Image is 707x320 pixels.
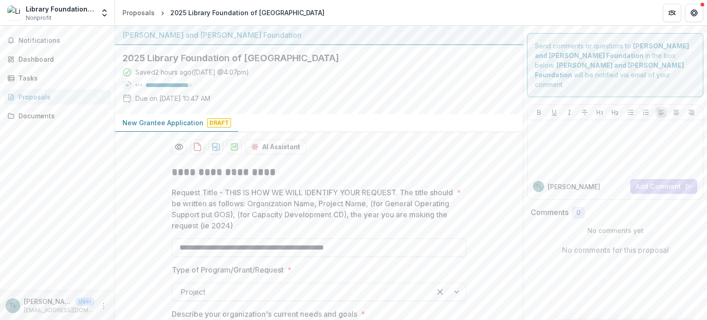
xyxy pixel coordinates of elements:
[549,107,560,118] button: Underline
[4,70,111,86] a: Tasks
[135,82,142,88] p: 91 %
[531,208,568,217] h2: Comments
[594,107,605,118] button: Heading 1
[4,108,111,123] a: Documents
[625,107,636,118] button: Bullet List
[7,6,22,20] img: Library Foundation Of Los Angeles
[536,184,542,189] div: Todd Lerew
[18,111,104,121] div: Documents
[655,107,666,118] button: Align Left
[640,107,651,118] button: Ordered List
[170,8,325,17] div: 2025 Library Foundation of [GEOGRAPHIC_DATA]
[207,118,231,128] span: Draft
[172,140,186,154] button: Preview 041d0eb7-6669-4ab2-b926-286a1cc07af7-0.pdf
[685,4,703,22] button: Get Help
[122,52,501,64] h2: 2025 Library Foundation of [GEOGRAPHIC_DATA]
[533,107,545,118] button: Bold
[98,4,111,22] button: Open entity switcher
[172,308,357,320] p: Describe your organization's current needs and goals
[576,209,580,217] span: 0
[135,93,210,103] p: Due on [DATE] 10:47 AM
[630,179,697,194] button: Add Comment
[18,92,104,102] div: Proposals
[122,29,516,41] div: [PERSON_NAME] and [PERSON_NAME] Foundation
[122,118,203,128] p: New Grantee Application
[119,6,328,19] nav: breadcrumb
[119,6,158,19] a: Proposals
[671,107,682,118] button: Align Center
[531,226,700,235] p: No comments yet
[686,107,697,118] button: Align Right
[562,244,669,256] p: No comments for this proposal
[548,182,600,192] p: [PERSON_NAME]
[245,140,306,154] button: AI Assistant
[535,61,684,79] strong: [PERSON_NAME] and [PERSON_NAME] Foundation
[24,306,94,314] p: [EMAIL_ADDRESS][DOMAIN_NAME]
[122,8,155,17] div: Proposals
[18,73,104,83] div: Tasks
[433,285,447,299] div: Clear selected options
[172,264,284,275] p: Type of Program/Grant/Request
[663,4,681,22] button: Partners
[4,89,111,105] a: Proposals
[609,107,620,118] button: Heading 2
[579,107,590,118] button: Strike
[26,4,94,14] div: Library Foundation Of [GEOGRAPHIC_DATA]
[172,187,453,231] p: Request Title - THIS IS HOW WE WILL IDENTIFY YOUR REQUEST. The title should be written as follows...
[4,33,111,48] button: Notifications
[135,67,249,77] div: Saved 2 hours ago ( [DATE] @ 4:07pm )
[190,140,205,154] button: download-proposal
[18,37,107,45] span: Notifications
[26,14,52,22] span: Nonprofit
[9,303,17,308] div: Todd Lerew
[527,33,703,97] div: Send comments or questions to in the box below. will be notified via email of your comment.
[98,300,109,311] button: More
[75,297,94,306] p: User
[4,52,111,67] a: Dashboard
[24,297,72,306] p: [PERSON_NAME]
[227,140,242,154] button: download-proposal
[564,107,575,118] button: Italicize
[18,54,104,64] div: Dashboard
[209,140,223,154] button: download-proposal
